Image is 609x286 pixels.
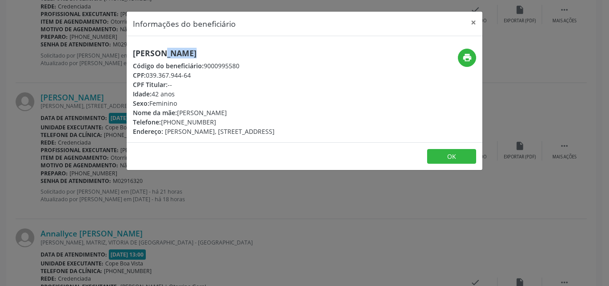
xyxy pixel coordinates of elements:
[133,70,275,80] div: 039.367.944-64
[133,80,275,89] div: --
[427,149,476,164] button: OK
[133,108,275,117] div: [PERSON_NAME]
[133,49,275,58] h5: [PERSON_NAME]
[133,99,149,108] span: Sexo:
[133,127,163,136] span: Endereço:
[133,90,152,98] span: Idade:
[165,127,275,136] span: [PERSON_NAME], [STREET_ADDRESS]
[133,80,168,89] span: CPF Titular:
[133,108,177,117] span: Nome da mãe:
[133,18,236,29] h5: Informações do beneficiário
[133,89,275,99] div: 42 anos
[465,12,482,33] button: Close
[133,62,204,70] span: Código do beneficiário:
[133,99,275,108] div: Feminino
[133,118,161,126] span: Telefone:
[133,61,275,70] div: 9000995580
[462,53,472,62] i: print
[458,49,476,67] button: print
[133,117,275,127] div: [PHONE_NUMBER]
[133,71,146,79] span: CPF:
